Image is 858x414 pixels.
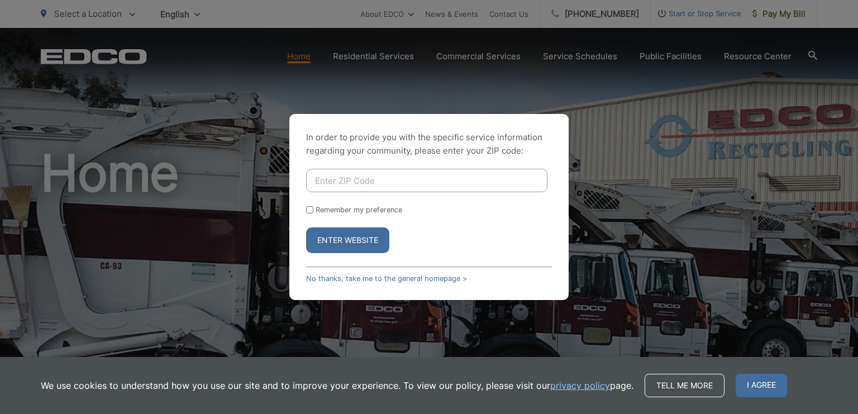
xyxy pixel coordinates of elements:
a: privacy policy [550,379,610,392]
p: We use cookies to understand how you use our site and to improve your experience. To view our pol... [41,379,633,392]
p: In order to provide you with the specific service information regarding your community, please en... [306,131,552,158]
a: No thanks, take me to the general homepage > [306,274,467,283]
input: Enter ZIP Code [306,169,547,192]
span: I agree [736,374,787,397]
a: Tell me more [645,374,724,397]
label: Remember my preference [316,206,402,214]
button: Enter Website [306,227,389,253]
